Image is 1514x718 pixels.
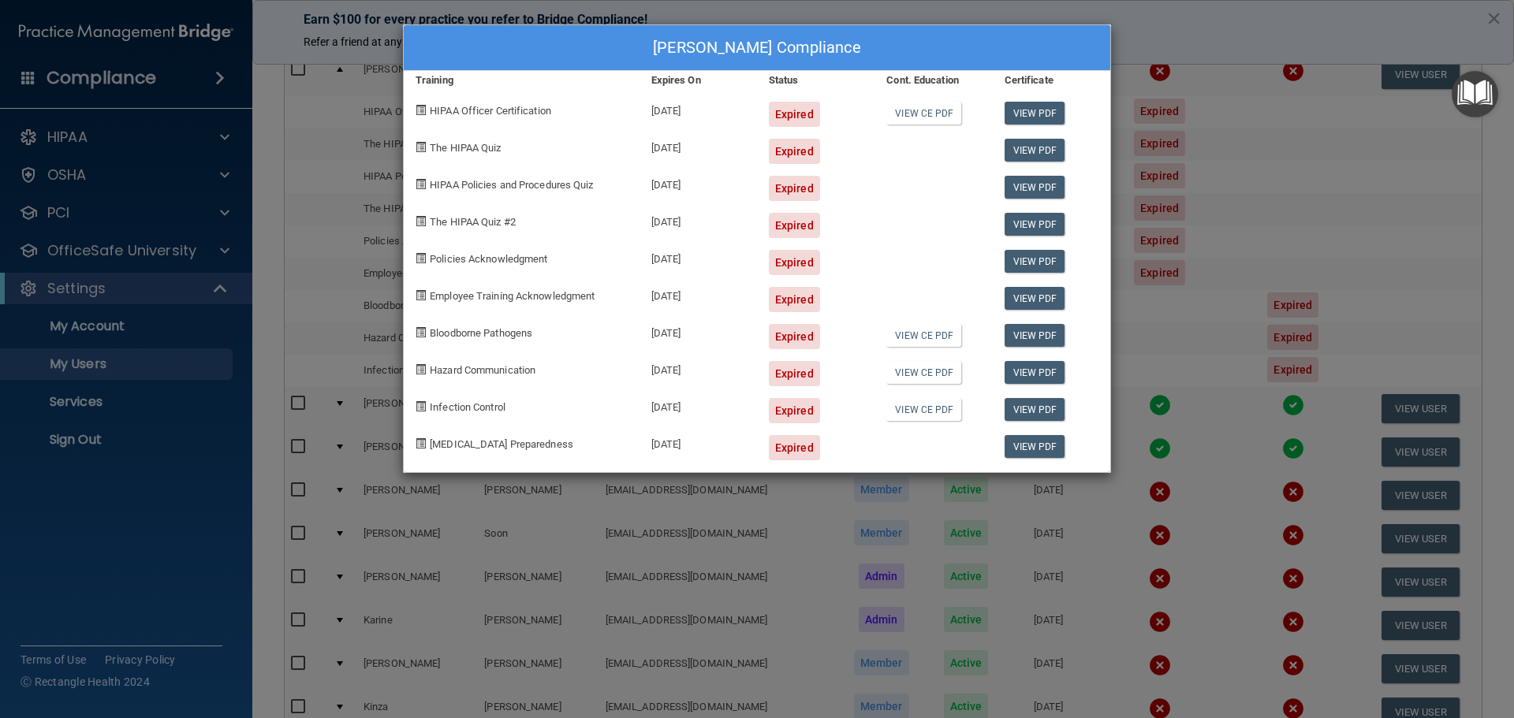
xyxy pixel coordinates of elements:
button: Open Resource Center [1452,71,1498,117]
div: Expired [769,139,820,164]
span: Infection Control [430,401,505,413]
div: [DATE] [640,312,757,349]
div: Expired [769,176,820,201]
span: Hazard Communication [430,364,535,376]
a: View PDF [1005,435,1065,458]
a: View PDF [1005,213,1065,236]
div: Expired [769,324,820,349]
a: View PDF [1005,139,1065,162]
a: View PDF [1005,176,1065,199]
a: View CE PDF [886,398,961,421]
div: [PERSON_NAME] Compliance [404,25,1110,71]
span: [MEDICAL_DATA] Preparedness [430,438,573,450]
span: HIPAA Officer Certification [430,105,551,117]
div: Cont. Education [874,71,992,90]
a: View PDF [1005,250,1065,273]
a: View CE PDF [886,102,961,125]
div: Expired [769,250,820,275]
span: Bloodborne Pathogens [430,327,532,339]
div: Certificate [993,71,1110,90]
div: [DATE] [640,349,757,386]
div: [DATE] [640,275,757,312]
div: Expired [769,102,820,127]
div: Expires On [640,71,757,90]
a: View PDF [1005,102,1065,125]
div: [DATE] [640,201,757,238]
div: [DATE] [640,423,757,460]
div: [DATE] [640,386,757,423]
div: [DATE] [640,90,757,127]
a: View PDF [1005,287,1065,310]
div: [DATE] [640,238,757,275]
span: Policies Acknowledgment [430,253,547,265]
div: Expired [769,398,820,423]
a: View PDF [1005,361,1065,384]
div: Expired [769,361,820,386]
span: HIPAA Policies and Procedures Quiz [430,179,593,191]
a: View CE PDF [886,361,961,384]
div: Training [404,71,640,90]
div: Expired [769,435,820,460]
div: Status [757,71,874,90]
div: Expired [769,287,820,312]
span: The HIPAA Quiz [430,142,501,154]
a: View CE PDF [886,324,961,347]
span: The HIPAA Quiz #2 [430,216,516,228]
span: Employee Training Acknowledgment [430,290,595,302]
div: [DATE] [640,127,757,164]
iframe: Drift Widget Chat Controller [1241,606,1495,669]
div: Expired [769,213,820,238]
a: View PDF [1005,398,1065,421]
a: View PDF [1005,324,1065,347]
div: [DATE] [640,164,757,201]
